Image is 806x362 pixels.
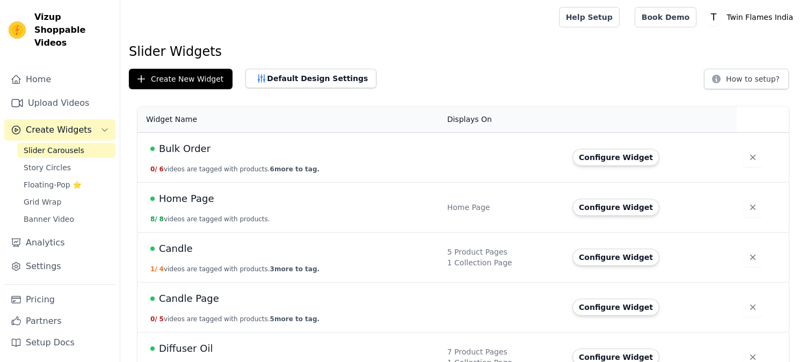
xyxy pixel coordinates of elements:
[129,43,797,60] h1: Slider Widgets
[24,162,71,173] span: Story Circles
[159,265,164,273] span: 4
[159,341,213,356] span: Diffuser Oil
[129,69,233,89] button: Create New Widget
[447,346,560,357] div: 7 Product Pages
[447,202,560,213] div: Home Page
[159,291,219,306] span: Candle Page
[150,346,155,351] span: Live Published
[159,165,164,173] span: 6
[441,106,566,133] th: Displays On
[743,198,763,217] button: Delete widget
[270,165,320,173] span: 6 more to tag.
[150,315,320,323] button: 0/ 5videos are tagged with products.5more to tag.
[4,119,115,141] button: Create Widgets
[572,249,659,266] button: Configure Widget
[150,165,157,173] span: 0 /
[572,199,659,216] button: Configure Widget
[245,69,376,88] button: Default Design Settings
[159,215,164,223] span: 8
[159,241,193,256] span: Candle
[24,214,74,225] span: Banner Video
[4,256,115,277] a: Settings
[4,69,115,90] a: Home
[150,197,155,201] span: Live Published
[159,141,210,156] span: Bulk Order
[743,248,763,267] button: Delete widget
[150,147,155,151] span: Live Published
[705,8,797,27] button: T Twin Flames India
[4,92,115,114] a: Upload Videos
[24,179,82,190] span: Floating-Pop ⭐
[447,257,560,268] div: 1 Collection Page
[4,232,115,254] a: Analytics
[17,194,115,209] a: Grid Wrap
[17,212,115,227] a: Banner Video
[722,8,797,27] p: Twin Flames India
[710,12,717,23] text: T
[559,7,620,27] a: Help Setup
[24,197,61,207] span: Grid Wrap
[150,296,155,301] span: Live Published
[34,11,111,49] span: Vizup Shoppable Videos
[150,165,320,173] button: 0/ 6videos are tagged with products.6more to tag.
[26,124,92,136] span: Create Widgets
[137,106,441,133] th: Widget Name
[17,143,115,158] a: Slider Carousels
[159,191,214,206] span: Home Page
[743,298,763,317] button: Delete widget
[9,21,26,39] img: Vizup
[635,7,696,27] a: Book Demo
[270,315,320,323] span: 5 more to tag.
[150,215,157,223] span: 8 /
[150,265,320,273] button: 1/ 4videos are tagged with products.3more to tag.
[704,76,789,86] a: How to setup?
[572,299,659,316] button: Configure Widget
[572,149,659,166] button: Configure Widget
[270,265,320,273] span: 3 more to tag.
[159,315,164,323] span: 5
[447,247,560,257] div: 5 Product Pages
[743,148,763,167] button: Delete widget
[704,69,789,89] button: How to setup?
[150,315,157,323] span: 0 /
[17,177,115,192] a: Floating-Pop ⭐
[4,332,115,353] a: Setup Docs
[150,247,155,251] span: Live Published
[150,265,157,273] span: 1 /
[24,145,84,156] span: Slider Carousels
[4,310,115,332] a: Partners
[4,289,115,310] a: Pricing
[17,160,115,175] a: Story Circles
[150,215,270,223] button: 8/ 8videos are tagged with products.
